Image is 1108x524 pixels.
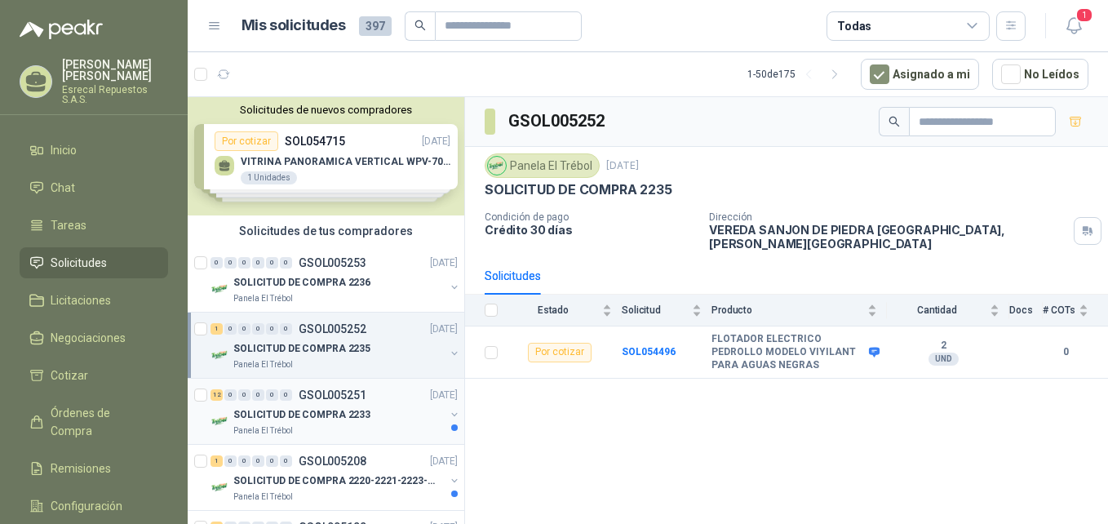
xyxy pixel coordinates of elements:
[20,322,168,353] a: Negociaciones
[211,389,223,401] div: 12
[211,411,230,431] img: Company Logo
[233,407,370,423] p: SOLICITUD DE COMPRA 2233
[211,455,223,467] div: 1
[266,455,278,467] div: 0
[299,389,366,401] p: GSOL005251
[211,451,461,504] a: 1 0 0 0 0 0 GSOL005208[DATE] Company LogoSOLICITUD DE COMPRA 2220-2221-2223-2224Panela El Trébol
[20,172,168,203] a: Chat
[51,497,122,515] span: Configuración
[299,323,366,335] p: GSOL005252
[359,16,392,36] span: 397
[887,304,986,316] span: Cantidad
[252,455,264,467] div: 0
[709,223,1067,251] p: VEREDA SANJON DE PIEDRA [GEOGRAPHIC_DATA] , [PERSON_NAME][GEOGRAPHIC_DATA]
[280,455,292,467] div: 0
[430,388,458,403] p: [DATE]
[508,109,607,134] h3: GSOL005252
[507,304,599,316] span: Estado
[709,211,1067,223] p: Dirección
[711,304,864,316] span: Producto
[747,61,848,87] div: 1 - 50 de 175
[211,477,230,497] img: Company Logo
[238,455,250,467] div: 0
[252,323,264,335] div: 0
[51,460,111,477] span: Remisiones
[20,491,168,522] a: Configuración
[887,295,1009,326] th: Cantidad
[238,323,250,335] div: 0
[1043,304,1075,316] span: # COTs
[20,247,168,278] a: Solicitudes
[20,135,168,166] a: Inicio
[711,333,865,371] b: FLOTADOR ELECTRICO PEDROLLO MODELO VIYILANT PARA AGUAS NEGRAS
[606,158,639,174] p: [DATE]
[622,346,676,357] a: SOL054496
[233,473,437,489] p: SOLICITUD DE COMPRA 2220-2221-2223-2224
[266,257,278,269] div: 0
[430,255,458,271] p: [DATE]
[51,366,88,384] span: Cotizar
[430,322,458,337] p: [DATE]
[1043,295,1108,326] th: # COTs
[211,279,230,299] img: Company Logo
[711,295,887,326] th: Producto
[485,267,541,285] div: Solicitudes
[837,17,871,35] div: Todas
[266,323,278,335] div: 0
[252,257,264,269] div: 0
[51,291,111,309] span: Licitaciones
[51,216,86,234] span: Tareas
[507,295,622,326] th: Estado
[929,353,959,366] div: UND
[20,397,168,446] a: Órdenes de Compra
[233,491,293,504] p: Panela El Trébol
[20,360,168,391] a: Cotizar
[238,389,250,401] div: 0
[430,454,458,469] p: [DATE]
[211,323,223,335] div: 1
[1043,344,1088,360] b: 0
[224,323,237,335] div: 0
[1059,11,1088,41] button: 1
[992,59,1088,90] button: No Leídos
[51,329,126,347] span: Negociaciones
[485,181,672,198] p: SOLICITUD DE COMPRA 2235
[861,59,979,90] button: Asignado a mi
[280,389,292,401] div: 0
[622,304,689,316] span: Solicitud
[211,253,461,305] a: 0 0 0 0 0 0 GSOL005253[DATE] Company LogoSOLICITUD DE COMPRA 2236Panela El Trébol
[238,257,250,269] div: 0
[889,116,900,127] span: search
[51,254,107,272] span: Solicitudes
[1075,7,1093,23] span: 1
[211,257,223,269] div: 0
[488,157,506,175] img: Company Logo
[233,424,293,437] p: Panela El Trébol
[280,323,292,335] div: 0
[20,210,168,241] a: Tareas
[194,104,458,116] button: Solicitudes de nuevos compradores
[51,404,153,440] span: Órdenes de Compra
[1009,295,1043,326] th: Docs
[485,211,696,223] p: Condición de pago
[20,285,168,316] a: Licitaciones
[528,343,592,362] div: Por cotizar
[299,257,366,269] p: GSOL005253
[242,14,346,38] h1: Mis solicitudes
[62,85,168,104] p: Esrecal Repuestos S.A.S.
[233,275,370,291] p: SOLICITUD DE COMPRA 2236
[224,257,237,269] div: 0
[233,341,370,357] p: SOLICITUD DE COMPRA 2235
[224,455,237,467] div: 0
[299,455,366,467] p: GSOL005208
[51,141,77,159] span: Inicio
[233,292,293,305] p: Panela El Trébol
[622,295,711,326] th: Solicitud
[233,358,293,371] p: Panela El Trébol
[62,59,168,82] p: [PERSON_NAME] [PERSON_NAME]
[280,257,292,269] div: 0
[20,20,103,39] img: Logo peakr
[414,20,426,31] span: search
[887,340,999,353] b: 2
